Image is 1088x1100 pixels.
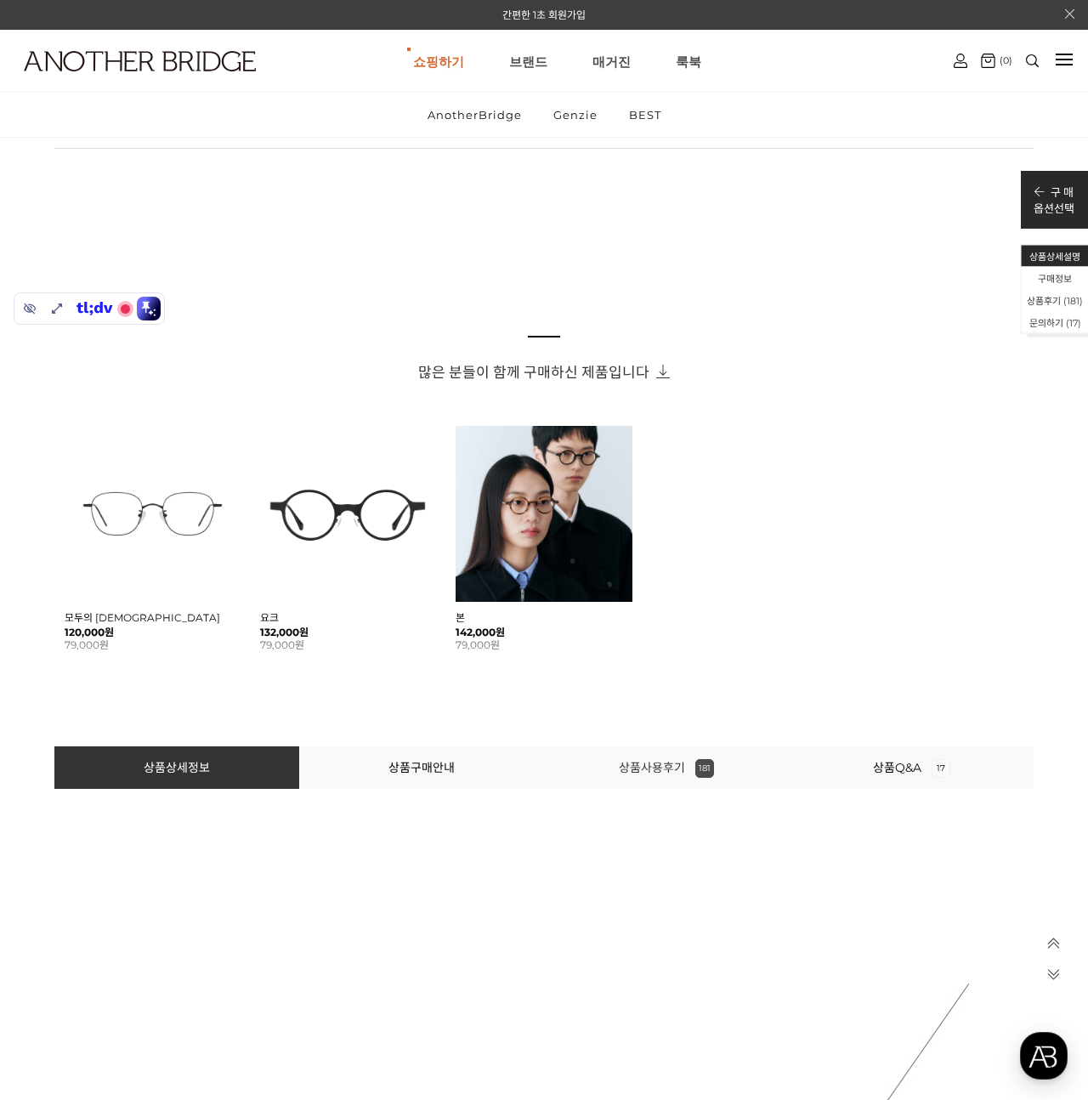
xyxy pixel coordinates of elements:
p: 구 매 [1034,184,1074,200]
li: 79,000원 [456,639,632,652]
span: 대화 [156,565,176,579]
img: 모두의 안경 - 다양한 크기에 맞춘 다용도 디자인 이미지 [65,426,241,602]
img: search [1026,54,1039,67]
span: 홈 [54,564,64,578]
span: 설정 [263,564,283,578]
span: 181 [1067,295,1079,307]
a: 룩북 [676,31,701,92]
a: 설정 [219,539,326,581]
a: 쇼핑하기 [413,31,464,92]
p: 옵션선택 [1034,200,1074,216]
a: BEST [615,93,676,137]
strong: 120,000원 [65,627,241,639]
img: 요크 글라스 - 트렌디한 디자인의 유니크한 안경 이미지 [260,426,436,602]
img: cart [954,54,967,68]
a: 상품구매안내 [388,760,455,775]
a: AnotherBridge [413,93,536,137]
img: 본 - 동그란 렌즈로 돋보이는 아세테이트 안경 이미지 [456,426,632,602]
a: 상품사용후기 [619,760,714,775]
a: 홈 [5,539,112,581]
a: 본 [456,611,465,624]
a: 상품Q&A [873,760,950,775]
a: Genzie [539,93,612,137]
li: 79,000원 [260,639,436,652]
img: logo [24,51,256,71]
a: 상품상세정보 [144,760,210,775]
a: 브랜드 [509,31,547,92]
a: 대화 [112,539,219,581]
a: 요크 [260,611,279,624]
span: 181 [695,759,714,778]
a: 모두의 [DEMOGRAPHIC_DATA] [65,611,220,624]
a: (0) [981,54,1012,68]
span: 17 [932,759,950,778]
span: (0) [995,54,1012,66]
a: logo [8,51,172,113]
img: cart [981,54,995,68]
strong: 142,000원 [456,627,632,639]
strong: 132,000원 [260,627,436,639]
li: 79,000원 [65,639,241,652]
h3: 많은 분들이 함께 구매하신 제품입니다 [54,360,1034,382]
a: 매거진 [592,31,631,92]
a: 간편한 1초 회원가입 [502,9,586,21]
